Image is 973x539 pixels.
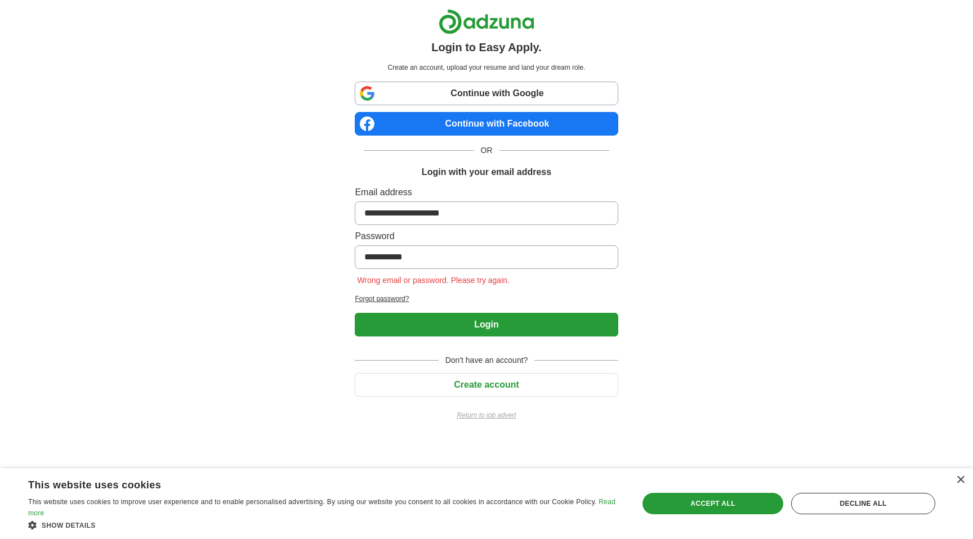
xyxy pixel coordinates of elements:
[28,519,621,531] div: Show details
[28,498,597,506] span: This website uses cookies to improve user experience and to enable personalised advertising. By u...
[357,62,615,73] p: Create an account, upload your resume and land your dream role.
[355,294,618,304] a: Forgot password?
[355,313,618,336] button: Login
[422,165,551,179] h1: Login with your email address
[355,186,618,199] label: Email address
[355,410,618,420] a: Return to job advert
[431,39,542,56] h1: Login to Easy Apply.
[42,522,96,529] span: Show details
[355,380,618,389] a: Create account
[355,373,618,397] button: Create account
[355,112,618,136] a: Continue with Facebook
[28,475,592,492] div: This website uses cookies
[355,230,618,243] label: Password
[474,145,499,156] span: OR
[439,354,535,366] span: Don't have an account?
[642,493,783,514] div: Accept all
[355,276,512,285] span: Wrong email or password. Please try again.
[439,9,534,34] img: Adzuna logo
[956,476,965,484] div: Close
[355,82,618,105] a: Continue with Google
[791,493,935,514] div: Decline all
